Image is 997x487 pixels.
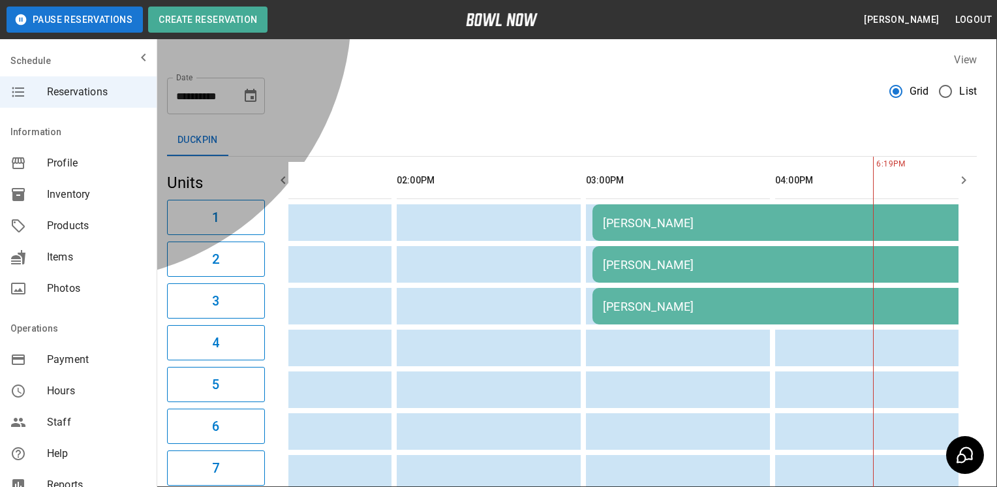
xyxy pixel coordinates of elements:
h6: 6 [212,416,219,437]
h6: 3 [212,291,219,311]
span: Photos [47,281,146,296]
span: Items [47,249,146,265]
div: inventory tabs [167,125,977,156]
button: Logout [950,8,997,32]
button: Create Reservation [148,7,268,33]
div: [PERSON_NAME] [603,300,958,313]
span: Reservations [47,84,146,100]
th: 01:00PM [207,162,391,199]
img: logo [466,13,538,26]
div: [PERSON_NAME] [603,216,958,230]
span: 6:19PM [873,158,876,171]
h6: 7 [212,458,219,479]
h5: Units [167,172,265,193]
span: Staff [47,415,146,430]
span: Inventory [47,187,146,202]
button: Pause Reservations [7,7,143,33]
h6: 5 [212,374,219,395]
button: Duckpin [167,125,228,156]
span: Help [47,446,146,462]
label: View [954,54,977,66]
h6: 4 [212,332,219,353]
span: Products [47,218,146,234]
span: Payment [47,352,146,368]
h6: 2 [212,249,219,270]
span: Profile [47,155,146,171]
span: Hours [47,383,146,399]
span: List [959,84,977,99]
span: Grid [910,84,929,99]
h6: 1 [212,207,219,228]
button: [PERSON_NAME] [859,8,944,32]
button: Choose date, selected date is Sep 6, 2025 [238,83,264,109]
div: [PERSON_NAME] [603,258,958,272]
